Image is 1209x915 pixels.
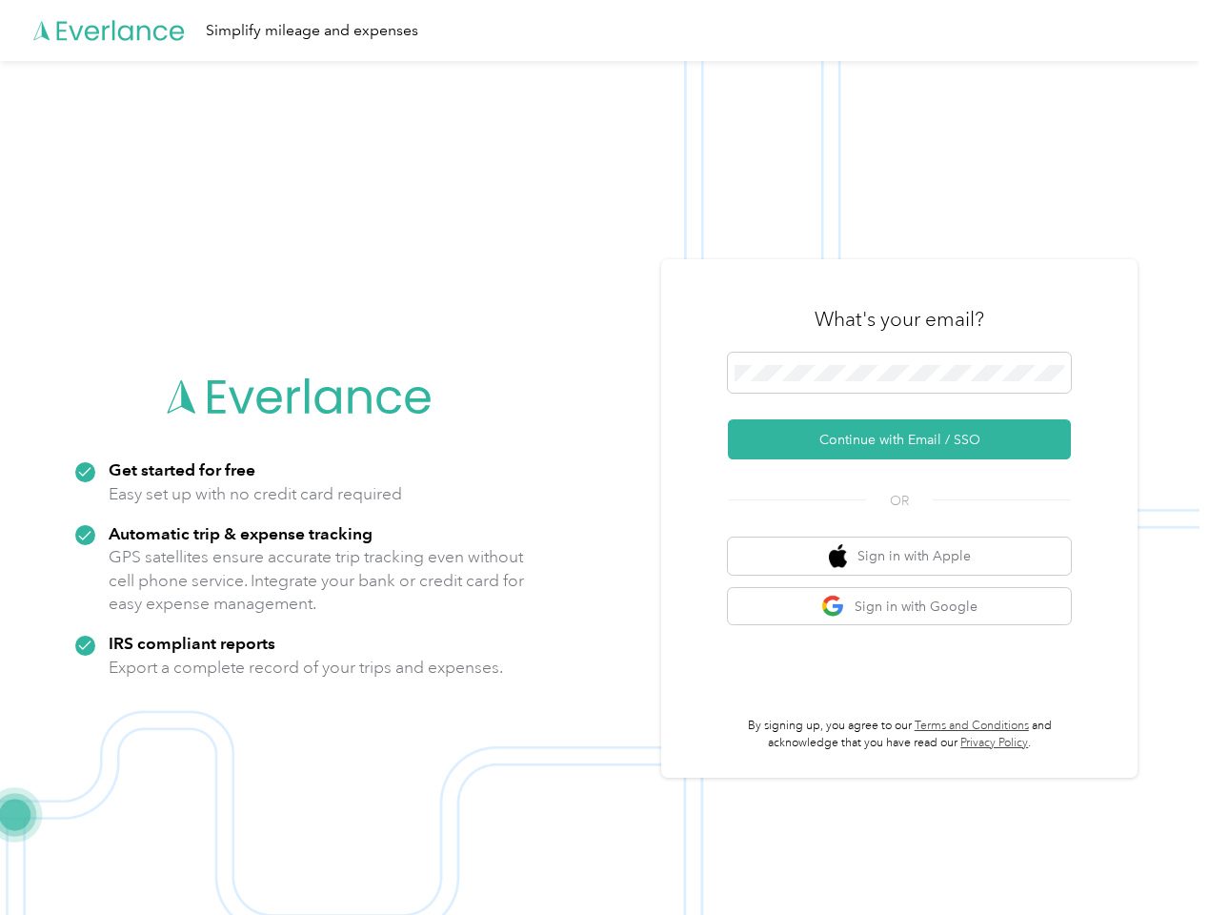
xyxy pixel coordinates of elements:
p: By signing up, you agree to our and acknowledge that you have read our . [728,718,1071,751]
img: google logo [821,595,845,619]
img: apple logo [829,544,848,568]
div: Simplify mileage and expenses [206,19,418,43]
p: Export a complete record of your trips and expenses. [109,656,503,680]
strong: Get started for free [109,459,255,479]
strong: Automatic trip & expense tracking [109,523,373,543]
button: apple logoSign in with Apple [728,538,1071,575]
p: Easy set up with no credit card required [109,482,402,506]
p: GPS satellites ensure accurate trip tracking even without cell phone service. Integrate your bank... [109,545,525,616]
a: Terms and Conditions [915,719,1029,733]
h3: What's your email? [815,306,984,333]
span: OR [866,491,933,511]
button: Continue with Email / SSO [728,419,1071,459]
button: google logoSign in with Google [728,588,1071,625]
strong: IRS compliant reports [109,633,275,653]
a: Privacy Policy [960,736,1028,750]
